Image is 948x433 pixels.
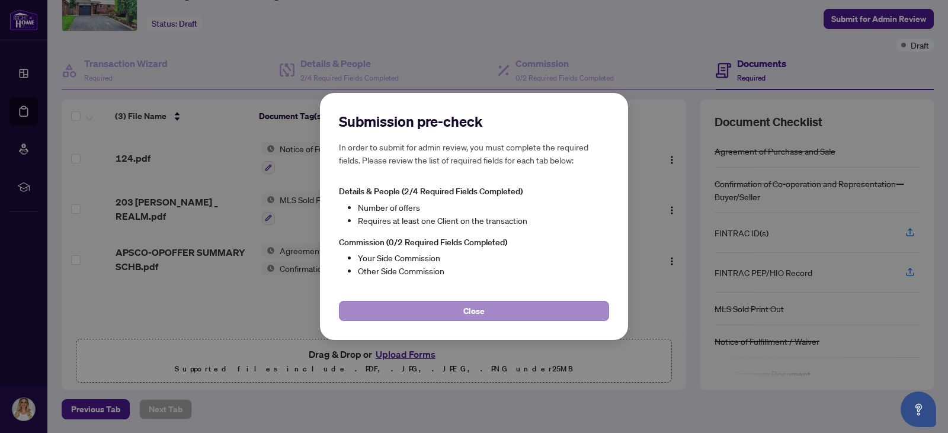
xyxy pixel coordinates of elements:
li: Your Side Commission [358,251,609,264]
li: Other Side Commission [358,264,609,277]
h2: Submission pre-check [339,112,609,131]
button: Open asap [901,392,936,427]
li: Requires at least one Client on the transaction [358,214,609,227]
span: Close [463,302,485,320]
li: Number of offers [358,201,609,214]
span: Commission (0/2 Required Fields Completed) [339,237,507,248]
button: Close [339,301,609,321]
span: Details & People (2/4 Required Fields Completed) [339,186,523,197]
h5: In order to submit for admin review, you must complete the required fields. Please review the lis... [339,140,609,166]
